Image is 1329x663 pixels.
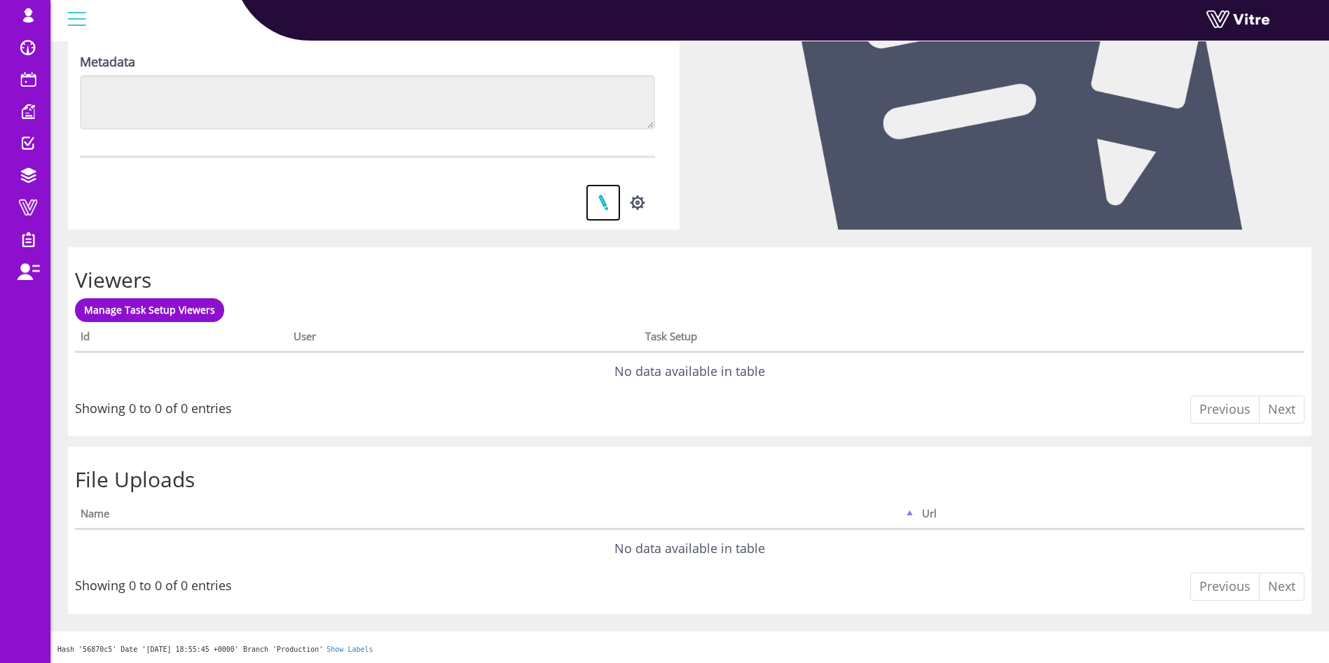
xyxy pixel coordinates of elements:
[75,571,232,595] div: Showing 0 to 0 of 0 entries
[84,303,215,316] span: Manage Task Setup Viewers
[80,53,135,71] label: Metadata
[75,326,288,352] th: Id
[1259,573,1304,601] a: Next
[640,326,1304,352] th: Task Setup
[75,352,1304,390] td: No data available in table
[75,394,232,418] div: Showing 0 to 0 of 0 entries
[57,645,323,653] span: Hash '56870c5' Date '[DATE] 18:55:45 +0000' Branch 'Production'
[326,645,373,653] a: Show Labels
[75,468,1304,491] h2: File Uploads
[75,503,916,529] th: Name: activate to sort column descending
[916,503,1304,529] th: Url
[288,326,640,352] th: User
[1190,396,1260,424] a: Previous
[75,268,1304,291] h2: Viewers
[1259,396,1304,424] a: Next
[75,298,224,322] a: Manage Task Setup Viewers
[1190,573,1260,601] a: Previous
[75,529,1304,567] td: No data available in table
